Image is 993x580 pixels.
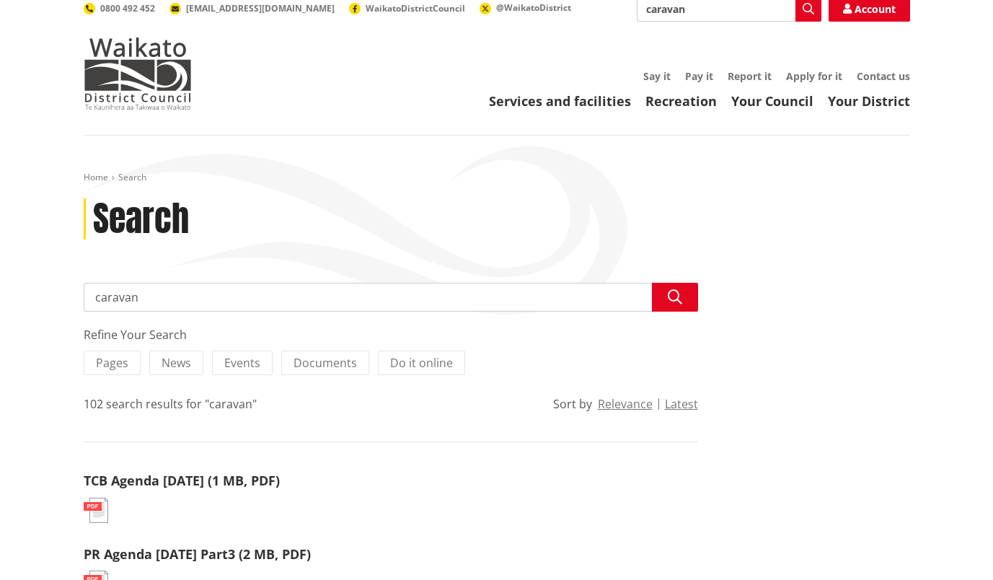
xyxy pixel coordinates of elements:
a: Your Council [731,92,813,110]
a: [EMAIL_ADDRESS][DOMAIN_NAME] [169,2,335,14]
a: @WaikatoDistrict [480,1,571,14]
a: Recreation [645,92,717,110]
span: @WaikatoDistrict [496,1,571,14]
span: Search [118,171,146,183]
a: 0800 492 452 [84,2,155,14]
div: Refine Your Search [84,326,698,343]
a: TCB Agenda [DATE] (1 MB, PDF) [84,472,280,489]
div: 102 search results for "caravan" [84,395,257,413]
span: WaikatoDistrictCouncil [366,2,465,14]
a: Contact us [857,69,910,83]
a: PR Agenda [DATE] Part3 (2 MB, PDF) [84,545,311,563]
a: Report it [728,69,772,83]
span: Events [224,355,260,371]
span: Documents [294,355,357,371]
button: Relevance [598,397,653,410]
a: Say it [643,69,671,83]
img: document-pdf.svg [84,498,108,523]
a: Home [84,171,108,183]
span: Pages [96,355,128,371]
img: Waikato District Council - Te Kaunihera aa Takiwaa o Waikato [84,38,192,110]
h1: Search [93,198,189,240]
a: Services and facilities [489,92,631,110]
nav: breadcrumb [84,172,910,184]
iframe: Messenger Launcher [927,519,979,571]
span: News [162,355,191,371]
span: 0800 492 452 [100,2,155,14]
a: WaikatoDistrictCouncil [349,2,465,14]
span: [EMAIL_ADDRESS][DOMAIN_NAME] [186,2,335,14]
button: Latest [665,397,698,410]
span: Do it online [390,355,453,371]
a: Apply for it [786,69,842,83]
a: Pay it [685,69,713,83]
input: Search input [84,283,698,312]
a: Your District [828,92,910,110]
div: Sort by [553,395,592,413]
